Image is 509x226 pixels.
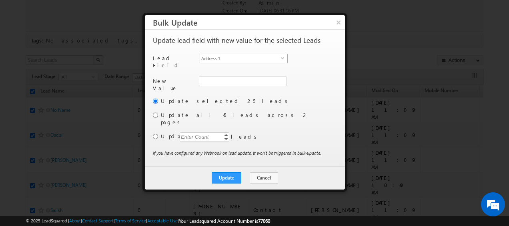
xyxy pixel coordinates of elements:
p: If you have configured any Webhook on lead update, it won’t be triggered in bulk-update. [153,149,321,157]
textarea: Type your message and hit 'Enter' [10,74,146,167]
label: Update all 45 leads across 2 pages [161,111,335,126]
span: select [281,56,287,60]
div: Chat with us now [42,42,134,52]
p: New Value [153,77,195,92]
div: Enter Count [180,132,210,141]
span: Your Leadsquared Account Number is [179,218,270,224]
button: Update [212,172,241,184]
label: Update selected 25 leads [161,97,335,105]
a: Decrement [223,137,229,141]
a: Acceptable Use [147,218,178,223]
p: Lead Field [153,54,195,69]
img: d_60004797649_company_0_60004797649 [14,42,34,52]
label: Update [161,133,335,140]
span: Address 1 [200,54,281,63]
a: Increment [223,133,229,137]
button: × [332,15,345,29]
a: Terms of Service [115,218,146,223]
p: Update lead field with new value for the selected Leads [153,37,321,44]
span: © 2025 LeadSquared | | | | | [26,217,270,225]
em: Start Chat [109,173,145,184]
a: Contact Support [82,218,114,223]
span: 77060 [258,218,270,224]
p: leads [231,133,260,140]
div: Minimize live chat window [131,4,150,23]
button: Cancel [250,172,278,184]
a: About [69,218,81,223]
h3: Bulk Update [153,15,345,29]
